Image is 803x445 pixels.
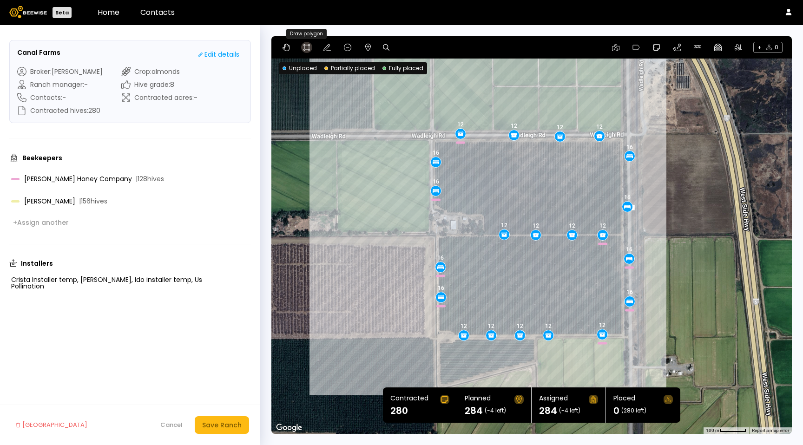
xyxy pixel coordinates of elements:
div: [PERSON_NAME] Honey Company [11,176,221,182]
div: 12 [599,222,606,229]
div: 16 [433,150,439,156]
span: (280 left) [621,408,646,413]
div: Contracted acres : - [121,93,197,102]
div: Placed [613,395,635,404]
div: Draw polygon [286,29,327,39]
div: 12 [461,323,467,329]
div: + Assign another [13,218,69,227]
div: 16 [438,285,444,291]
a: Report a map error [752,428,789,433]
div: Broker : [PERSON_NAME] [17,67,103,76]
span: | 156 hives [79,198,107,204]
div: 12 [457,121,464,128]
div: Crista Installer temp, [PERSON_NAME], Ido installer temp, Us Pollination [11,276,236,289]
span: 100 m [706,428,719,433]
button: [GEOGRAPHIC_DATA] [11,416,92,434]
span: + 0 [753,42,783,53]
div: [PERSON_NAME]|156hives [9,194,251,209]
a: Home [98,7,119,18]
div: 12 [599,322,606,328]
div: Hive grade : 8 [121,80,197,89]
div: Cancel [160,420,183,430]
div: 12 [488,323,494,329]
div: [PERSON_NAME] Honey Company|128hives [9,171,251,186]
div: 16 [624,194,631,201]
div: [GEOGRAPHIC_DATA] [16,420,87,430]
button: +Assign another [9,216,72,229]
div: Fully placed [382,64,423,72]
div: Edit details [198,50,239,59]
a: Contacts [140,7,175,18]
div: Save Ranch [202,420,242,430]
button: Cancel [156,418,187,432]
div: 12 [501,222,507,229]
div: Beta [53,7,72,18]
div: 16 [626,246,632,253]
div: 16 [626,144,633,151]
h1: 284 [539,406,557,415]
h1: 0 [613,406,619,415]
div: Assigned [539,395,568,404]
div: Contacts : - [17,93,103,102]
div: [PERSON_NAME] [11,198,221,204]
img: Google [274,422,304,434]
div: Partially placed [324,64,375,72]
h1: 284 [465,406,483,415]
img: Beewise logo [9,6,47,18]
a: Open this area in Google Maps (opens a new window) [274,422,304,434]
div: Contracted hives : 280 [17,106,103,115]
button: Edit details [194,48,243,61]
div: 12 [596,124,603,130]
span: (-4 left) [559,408,580,413]
div: 16 [433,178,439,185]
span: (-4 left) [485,408,506,413]
div: 12 [545,323,552,329]
h3: Installers [21,260,53,267]
div: 12 [517,323,523,329]
div: 12 [533,222,539,229]
div: Ranch manager : - [17,80,103,89]
div: 12 [569,222,575,229]
h3: Canal Farms [17,48,60,58]
div: Planned [465,395,491,404]
div: Crista Installer temp, [PERSON_NAME], Ido installer temp, Us Pollination [9,275,251,291]
div: 16 [437,255,444,261]
button: Save Ranch [195,416,249,434]
span: | 128 hives [136,176,164,182]
h1: 280 [390,406,408,415]
div: Crop : almonds [121,67,197,76]
div: 12 [557,124,563,131]
button: Map Scale: 100 m per 54 pixels [703,427,749,434]
div: Unplaced [283,64,317,72]
div: 16 [626,289,633,295]
div: 12 [511,123,517,129]
h3: Beekeepers [22,155,62,161]
div: Contracted [390,395,428,404]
